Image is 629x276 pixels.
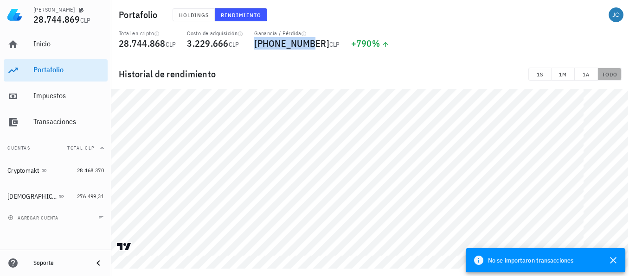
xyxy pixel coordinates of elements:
div: Impuestos [33,91,104,100]
span: CLP [80,16,91,25]
span: 1M [555,71,571,78]
img: LedgiFi [7,7,22,22]
span: TODO [602,71,617,78]
div: Historial de rendimiento [111,59,629,89]
div: [PERSON_NAME] [33,6,75,13]
a: Impuestos [4,85,108,107]
button: CuentasTotal CLP [4,137,108,159]
span: Total CLP [67,145,95,151]
a: Portafolio [4,59,108,82]
span: Holdings [179,12,209,19]
span: No se importaron transacciones [488,255,573,265]
button: 1S [528,68,552,81]
div: +790 [351,39,390,48]
span: 1A [578,71,594,78]
a: Inicio [4,33,108,56]
button: 1M [552,68,575,81]
a: [DEMOGRAPHIC_DATA] 276.499,31 [4,185,108,207]
span: 276.499,31 [77,193,104,200]
button: Rendimiento [215,8,267,21]
span: % [372,37,380,50]
span: 28.744.868 [119,37,166,50]
span: CLP [166,40,176,49]
div: Inicio [33,39,104,48]
div: Portafolio [33,65,104,74]
div: avatar [609,7,623,22]
div: Soporte [33,259,85,267]
span: 28.744.869 [33,13,80,25]
div: Transacciones [33,117,104,126]
button: 1A [575,68,598,81]
h1: Portafolio [119,7,161,22]
a: Cryptomakt 28.468.370 [4,159,108,182]
a: Transacciones [4,111,108,133]
span: Rendimiento [220,12,261,19]
span: 3.229.666 [187,37,228,50]
div: Total en cripto [119,30,176,37]
span: CLP [329,40,340,49]
span: CLP [229,40,239,49]
span: [PHONE_NUMBER] [254,37,329,50]
button: agregar cuenta [6,213,63,222]
button: TODO [598,68,622,81]
div: Costo de adquisición [187,30,243,37]
span: 28.468.370 [77,167,104,174]
button: Holdings [173,8,215,21]
div: Cryptomakt [7,167,39,175]
span: 1S [533,71,547,78]
span: agregar cuenta [10,215,58,221]
div: [DEMOGRAPHIC_DATA] [7,193,57,201]
div: Ganancia / Pérdida [254,30,340,37]
a: Charting by TradingView [116,242,132,251]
